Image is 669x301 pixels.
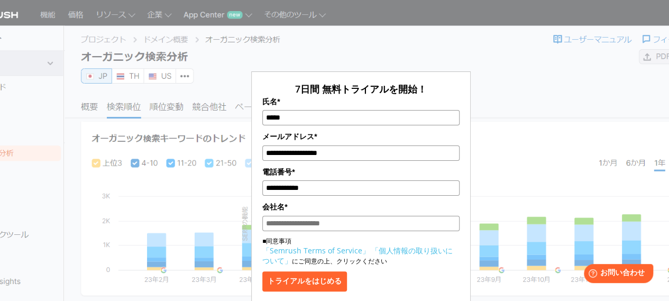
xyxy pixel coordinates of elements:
a: 「Semrush Terms of Service」 [262,245,370,256]
iframe: Help widget launcher [575,260,657,289]
label: 電話番号* [262,166,460,178]
p: ■同意事項 にご同意の上、クリックください [262,236,460,266]
span: 7日間 無料トライアルを開始！ [295,83,427,95]
label: メールアドレス* [262,131,460,142]
a: 「個人情報の取り扱いについて」 [262,245,453,266]
button: トライアルをはじめる [262,271,347,291]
